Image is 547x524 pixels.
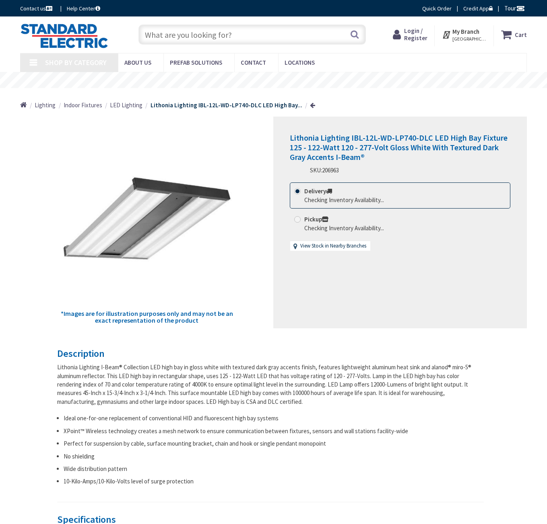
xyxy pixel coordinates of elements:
[151,101,302,109] strong: Lithonia Lighting IBL-12L-WD-LP740-DLC LED High Bay...
[170,59,222,66] span: Prefab Solutions
[322,166,339,174] span: 206963
[64,427,483,435] li: XPoint™ Wireless technology creates a mesh network to ensure communication between fixtures, sens...
[310,166,339,174] div: SKU:
[304,196,384,204] div: Checking Inventory Availability...
[45,58,107,67] span: Shop By Category
[304,215,328,223] strong: Pickup
[452,36,487,42] span: [GEOGRAPHIC_DATA], [GEOGRAPHIC_DATA]
[35,101,56,109] a: Lighting
[57,348,483,359] h3: Description
[304,224,384,232] div: Checking Inventory Availability...
[300,242,366,250] a: View Stock in Nearby Branches
[463,4,493,12] a: Credit App
[124,59,151,66] span: About Us
[442,27,487,42] div: My Branch [GEOGRAPHIC_DATA], [GEOGRAPHIC_DATA]
[138,25,366,45] input: What are you looking for?
[64,414,483,422] li: Ideal one-for-one replacement of conventional HID and fluorescent high bay systems
[64,101,102,109] a: Indoor Fixtures
[61,310,233,324] h5: *Images are for illustration purposes only and may not be an exact representation of the product
[64,439,483,448] li: Perfect for suspension by cable, surface mounting bracket, chain and hook or single pendant monop...
[64,477,483,485] li: 10-Kilo-Amps/10-Kilo-Volts level of surge protection
[285,59,315,66] span: Locations
[67,4,100,12] a: Help Center
[515,27,527,42] strong: Cart
[20,4,54,12] a: Contact us
[64,452,483,461] li: No shielding
[422,4,452,12] a: Quick Order
[404,27,427,42] span: Login / Register
[241,59,266,66] span: Contact
[290,133,508,162] span: Lithonia Lighting IBL-12L-WD-LP740-DLC LED High Bay Fixture 125 - 122-Watt 120 - 277-Volt Gloss W...
[304,187,332,195] strong: Delivery
[110,101,142,109] a: LED Lighting
[452,28,479,35] strong: My Branch
[57,363,483,406] div: Lithonia Lighting I-Beam® Collection LED high bay in gloss white with textured dark gray accents ...
[20,23,108,48] img: Standard Electric
[64,465,483,473] li: Wide distribution pattern
[147,76,419,85] rs-layer: [MEDICAL_DATA]: Our Commitment to Our Employees and Customers
[501,27,527,42] a: Cart
[393,27,427,42] a: Login / Register
[504,4,525,12] span: Tour
[61,132,233,304] img: Lithonia Lighting IBL-12L-WD-LP740-DLC LED High Bay Fixture 125 - 122-Watt 120 - 277-Volt Gloss W...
